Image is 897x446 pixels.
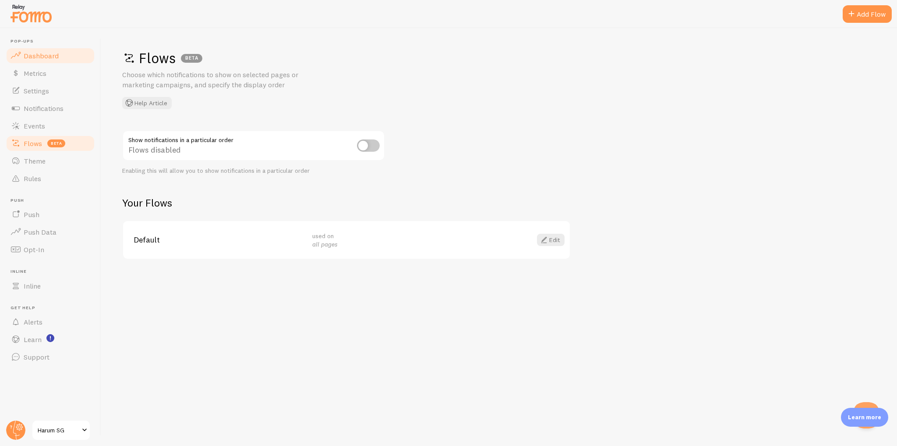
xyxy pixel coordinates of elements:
a: Flows beta [5,135,95,152]
h1: Flows [122,49,871,67]
span: Inline [11,269,95,275]
p: Learn more [848,413,881,421]
div: Flows disabled [122,130,385,162]
span: Alerts [24,318,42,326]
span: Flows [24,139,42,148]
a: Learn [5,331,95,348]
span: Theme [24,157,46,165]
span: beta [47,139,65,147]
a: Metrics [5,64,95,82]
button: Help Article [122,97,172,109]
span: Push Data [24,228,57,236]
a: Edit [537,234,565,246]
a: Harum SG [32,420,91,441]
h2: Your Flows [122,196,571,210]
a: Dashboard [5,47,95,64]
span: used on [312,232,338,248]
a: Theme [5,152,95,170]
span: Learn [24,335,42,344]
span: Notifications [24,104,64,113]
p: Choose which notifications to show on selected pages or marketing campaigns, and specify the disp... [122,70,332,90]
span: Push [24,210,39,219]
div: BETA [181,54,202,63]
a: Push Data [5,223,95,241]
a: Events [5,117,95,135]
span: Rules [24,174,41,183]
iframe: Help Scout Beacon - Open [853,402,879,428]
a: Push [5,206,95,223]
div: Learn more [841,408,888,427]
img: fomo-relay-logo-orange.svg [9,2,53,25]
a: Settings [5,82,95,100]
em: all pages [312,240,338,248]
span: Harum SG [38,425,79,435]
span: Settings [24,86,49,95]
svg: <p>Watch New Feature Tutorials!</p> [46,334,54,342]
span: Dashboard [24,51,59,60]
span: Opt-In [24,245,44,254]
span: Push [11,198,95,203]
a: Alerts [5,313,95,331]
a: Inline [5,277,95,295]
a: Notifications [5,100,95,117]
a: Rules [5,170,95,187]
span: Default [134,236,302,244]
span: Pop-ups [11,39,95,44]
a: Support [5,348,95,366]
span: Metrics [24,69,46,78]
span: Get Help [11,305,95,311]
span: Inline [24,282,41,290]
span: Events [24,121,45,130]
span: Support [24,353,49,361]
a: Opt-In [5,241,95,258]
div: Enabling this will allow you to show notifications in a particular order [122,167,385,175]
